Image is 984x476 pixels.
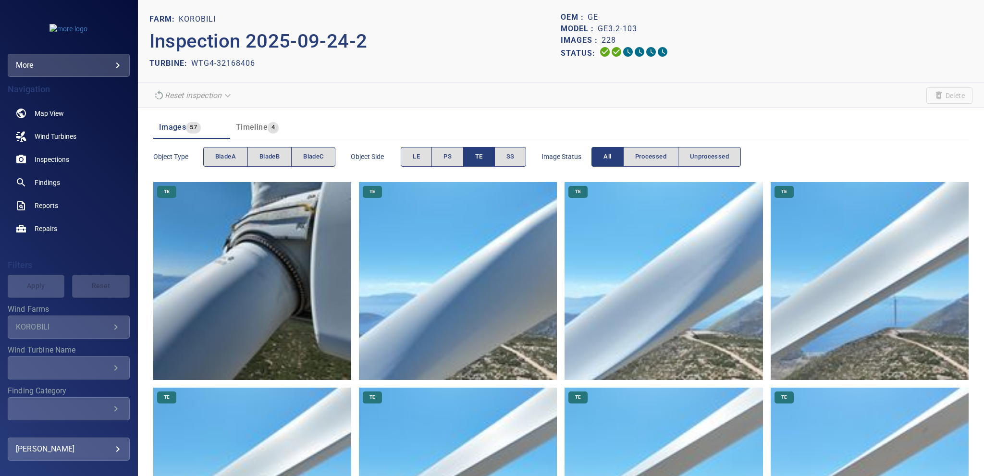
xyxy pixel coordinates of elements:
button: Processed [623,147,678,167]
em: Reset inspection [165,91,221,100]
button: bladeA [203,147,248,167]
button: SS [494,147,527,167]
span: Unable to delete the inspection due to your user permissions [926,87,972,104]
div: KOROBILI [16,322,110,331]
p: Images : [561,35,602,46]
p: 228 [602,35,616,46]
svg: Data Formatted 100% [611,46,622,58]
a: repairs noActive [8,217,130,240]
div: more [8,54,130,77]
span: TE [158,394,175,401]
span: bladeB [259,151,280,162]
a: reports noActive [8,194,130,217]
svg: Selecting 0% [622,46,634,58]
span: TE [475,151,483,162]
span: Unprocessed [690,151,729,162]
span: Images [159,122,186,132]
p: GE3.2-103 [598,23,637,35]
span: TE [364,394,381,401]
span: TE [158,188,175,195]
span: PS [443,151,452,162]
button: bladeB [247,147,292,167]
a: findings noActive [8,171,130,194]
div: Wind Farms [8,316,130,339]
svg: Matching 0% [645,46,657,58]
span: Inspections [35,155,69,164]
button: All [591,147,623,167]
span: Map View [35,109,64,118]
p: OEM : [561,12,588,23]
a: map noActive [8,102,130,125]
div: more [16,58,122,73]
span: bladeA [215,151,236,162]
button: Unprocessed [678,147,741,167]
span: SS [506,151,515,162]
div: Wind Turbine Name [8,356,130,379]
button: LE [401,147,432,167]
p: Inspection 2025-09-24-2 [149,27,561,56]
span: Wind Turbines [35,132,76,141]
a: inspections noActive [8,148,130,171]
h4: Filters [8,260,130,270]
button: PS [431,147,464,167]
p: GE [588,12,598,23]
p: WTG4-32168406 [191,58,255,69]
div: objectSide [401,147,526,167]
span: bladeC [303,151,323,162]
div: imageStatus [591,147,741,167]
span: 4 [268,122,279,133]
span: Reports [35,201,58,210]
svg: ML Processing 0% [634,46,645,58]
button: TE [463,147,495,167]
label: Wind Turbine Name [8,346,130,354]
svg: Uploading 100% [599,46,611,58]
a: windturbines noActive [8,125,130,148]
span: TE [569,394,587,401]
label: Finding Category [8,387,130,395]
span: Object type [153,152,203,161]
span: Image Status [541,152,591,161]
div: objectType [203,147,336,167]
p: KOROBILI [179,13,216,25]
span: Object Side [351,152,401,161]
p: TURBINE: [149,58,191,69]
span: Repairs [35,224,57,233]
span: TE [775,394,793,401]
span: Findings [35,178,60,187]
div: [PERSON_NAME] [16,441,122,457]
div: Reset inspection [149,87,237,104]
span: TE [364,188,381,195]
span: All [603,151,611,162]
p: Model : [561,23,598,35]
span: Processed [635,151,666,162]
p: FARM: [149,13,179,25]
label: Wind Farms [8,305,130,313]
span: 57 [186,122,201,133]
img: more-logo [49,24,87,34]
span: TE [775,188,793,195]
button: bladeC [291,147,335,167]
h4: Navigation [8,85,130,94]
span: TE [569,188,587,195]
div: Finding Category [8,397,130,420]
span: LE [413,151,420,162]
span: Timeline [236,122,268,132]
p: Status: [561,46,599,60]
div: Unable to reset the inspection due to your user permissions [149,87,237,104]
svg: Classification 0% [657,46,668,58]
